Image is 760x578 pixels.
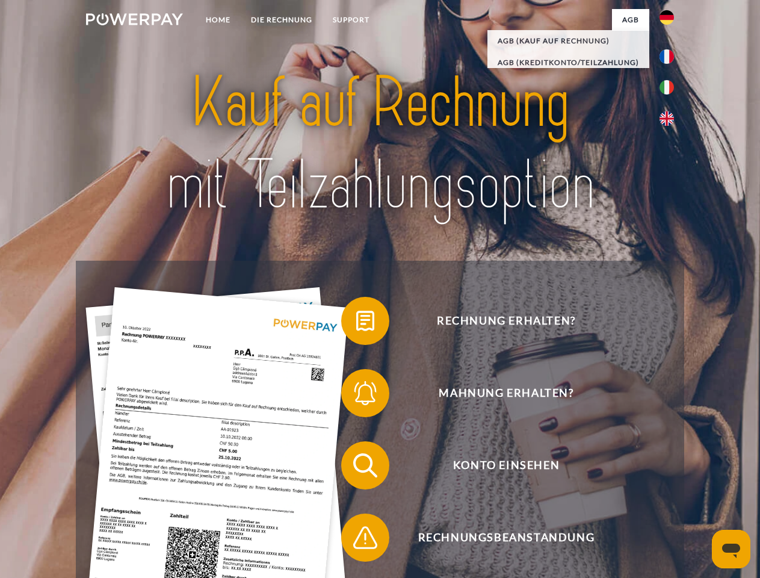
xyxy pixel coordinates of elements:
[660,49,674,64] img: fr
[359,369,653,417] span: Mahnung erhalten?
[196,9,241,31] a: Home
[359,441,653,489] span: Konto einsehen
[341,441,654,489] button: Konto einsehen
[612,9,649,31] a: agb
[341,297,654,345] button: Rechnung erhalten?
[350,523,380,553] img: qb_warning.svg
[241,9,323,31] a: DIE RECHNUNG
[86,13,183,25] img: logo-powerpay-white.svg
[660,80,674,95] img: it
[660,10,674,25] img: de
[359,514,653,562] span: Rechnungsbeanstandung
[487,52,649,73] a: AGB (Kreditkonto/Teilzahlung)
[660,111,674,126] img: en
[487,30,649,52] a: AGB (Kauf auf Rechnung)
[115,58,645,231] img: title-powerpay_de.svg
[323,9,380,31] a: SUPPORT
[350,306,380,336] img: qb_bill.svg
[341,514,654,562] button: Rechnungsbeanstandung
[359,297,653,345] span: Rechnung erhalten?
[350,378,380,408] img: qb_bell.svg
[712,530,750,568] iframe: Schaltfläche zum Öffnen des Messaging-Fensters
[341,369,654,417] button: Mahnung erhalten?
[350,450,380,480] img: qb_search.svg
